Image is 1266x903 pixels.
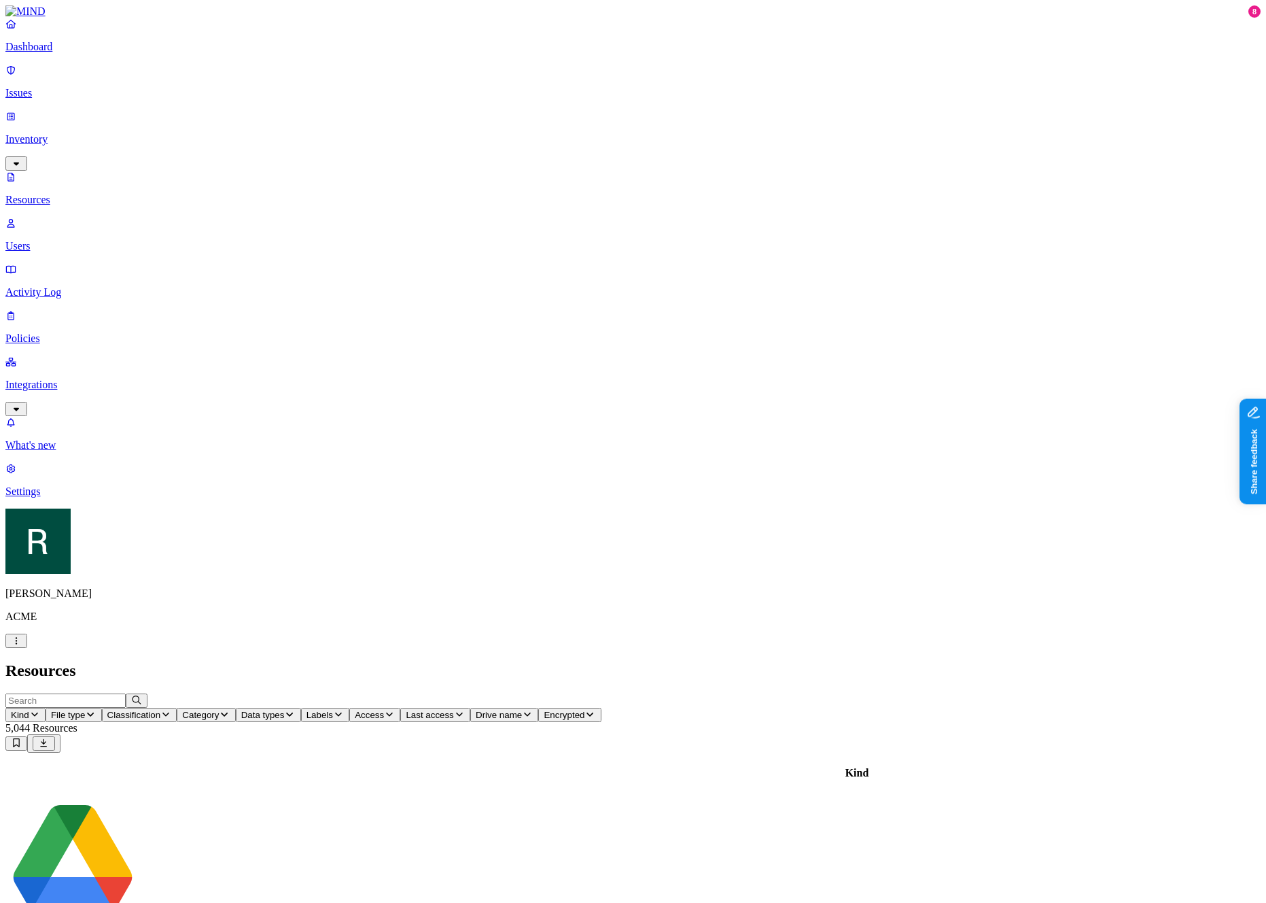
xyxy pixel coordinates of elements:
span: Drive name [476,710,522,720]
a: MIND [5,5,1261,18]
p: Resources [5,194,1261,206]
span: Labels [306,710,333,720]
a: Integrations [5,356,1261,414]
h2: Resources [5,662,1261,680]
img: MIND [5,5,46,18]
a: Inventory [5,110,1261,169]
span: Classification [107,710,161,720]
span: Last access [406,710,453,720]
p: ACME [5,611,1261,623]
p: Activity Log [5,286,1261,299]
a: Dashboard [5,18,1261,53]
p: What's new [5,439,1261,451]
input: Search [5,694,126,708]
span: File type [51,710,85,720]
img: Ron Rabinovich [5,509,71,574]
a: Settings [5,462,1261,498]
span: 5,044 Resources [5,722,77,734]
span: Data types [241,710,285,720]
p: Inventory [5,133,1261,146]
div: 8 [1248,5,1261,18]
a: Users [5,217,1261,252]
p: Integrations [5,379,1261,391]
p: Issues [5,87,1261,99]
a: Activity Log [5,263,1261,299]
span: Kind [11,710,29,720]
a: Issues [5,64,1261,99]
a: What's new [5,416,1261,451]
a: Resources [5,171,1261,206]
p: Settings [5,485,1261,498]
p: Dashboard [5,41,1261,53]
a: Policies [5,309,1261,345]
span: Access [355,710,384,720]
span: Encrypted [544,710,584,720]
p: [PERSON_NAME] [5,587,1261,600]
p: Users [5,240,1261,252]
span: Category [182,710,219,720]
p: Policies [5,333,1261,345]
